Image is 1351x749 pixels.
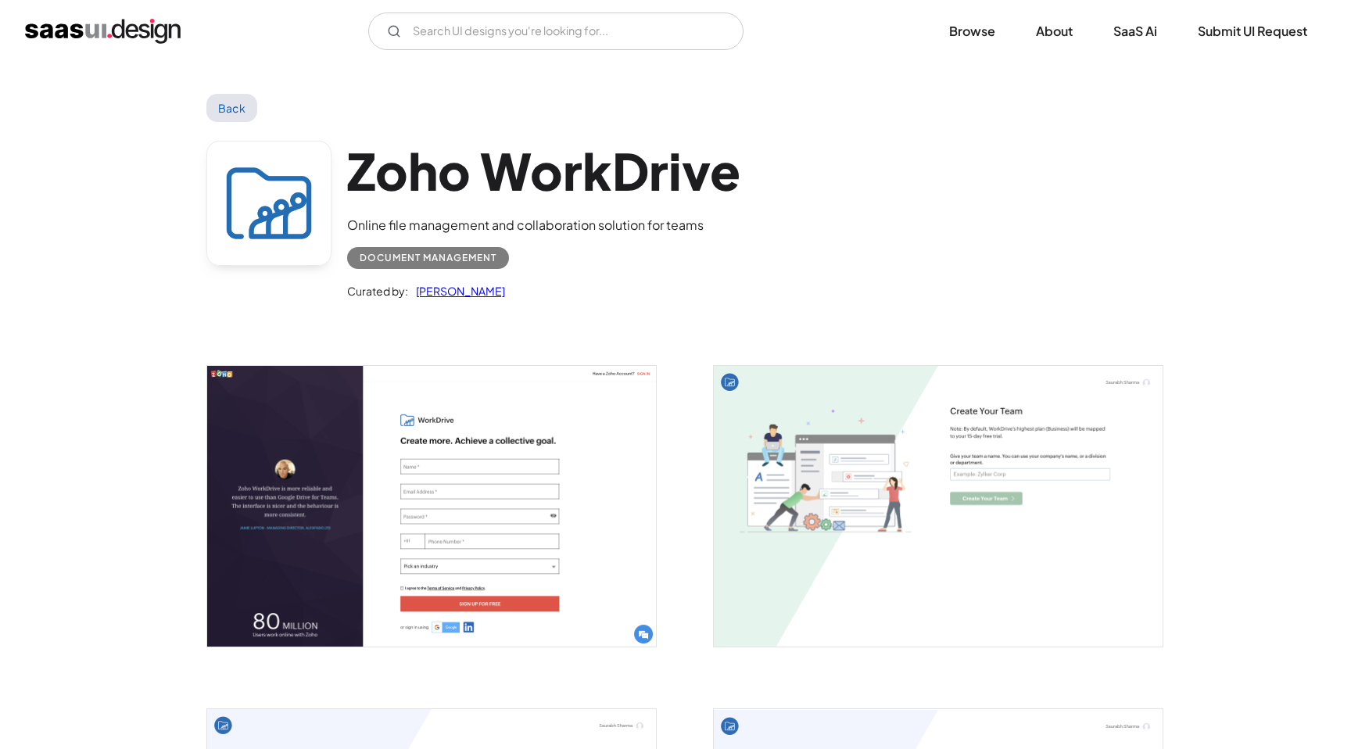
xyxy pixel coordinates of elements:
[1179,14,1326,48] a: Submit UI Request
[360,249,496,267] div: Document Management
[930,14,1014,48] a: Browse
[25,19,181,44] a: home
[207,366,656,647] img: 63eb502cdc560ee434be3f25_WorkDrive-SIGNUP%20SCREEN.png
[368,13,744,50] input: Search UI designs you're looking for...
[408,281,505,300] a: [PERSON_NAME]
[206,94,257,122] a: Back
[347,141,740,201] h1: Zoho WorkDrive
[207,366,656,647] a: open lightbox
[347,281,408,300] div: Curated by:
[714,366,1163,647] img: 63eb504239881e82361e8cd9_WorkDrive-%20Create%20your%20Team.png
[714,366,1163,647] a: open lightbox
[347,216,740,235] div: Online file management and collaboration solution for teams
[1017,14,1091,48] a: About
[1095,14,1176,48] a: SaaS Ai
[368,13,744,50] form: Email Form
